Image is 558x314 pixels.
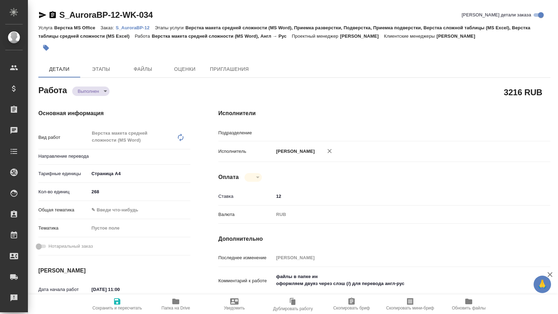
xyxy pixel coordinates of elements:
[38,188,89,195] p: Кол-во единиц
[168,65,202,74] span: Оценки
[152,33,292,39] p: Верстка макета средней сложности (MS Word), Англ → Рус
[274,209,523,220] div: RUB
[89,187,190,197] input: ✎ Введи что-нибудь
[59,10,153,20] a: S_AuroraBP-12-WK-034
[116,24,155,30] a: S_AuroraBP-12
[91,225,182,232] div: Пустое поле
[48,243,93,250] span: Нотариальный заказ
[218,109,550,118] h4: Исполнители
[218,129,274,136] p: Подразделение
[161,306,190,311] span: Папка на Drive
[439,294,498,314] button: Обновить файлы
[536,277,548,292] span: 🙏
[38,207,89,214] p: Общая тематика
[322,294,381,314] button: Скопировать бриф
[91,207,182,214] div: ✎ Введи что-нибудь
[38,267,190,275] h4: [PERSON_NAME]
[274,148,315,155] p: [PERSON_NAME]
[386,306,434,311] span: Скопировать мини-бриф
[519,132,520,133] button: Open
[76,88,101,94] button: Выполнен
[88,294,146,314] button: Сохранить и пересчитать
[89,284,150,294] input: ✎ Введи что-нибудь
[38,83,67,96] h2: Работа
[116,25,155,30] p: S_AuroraBP-12
[43,65,76,74] span: Детали
[340,33,384,39] p: [PERSON_NAME]
[218,277,274,284] p: Комментарий к работе
[218,235,550,243] h4: Дополнительно
[38,40,54,55] button: Добавить тэг
[205,294,264,314] button: Уведомить
[264,294,322,314] button: Дублировать работу
[146,294,205,314] button: Папка на Drive
[244,173,262,182] div: Выполнен
[322,143,337,159] button: Удалить исполнителя
[273,306,313,311] span: Дублировать работу
[100,25,115,30] p: Заказ:
[155,25,186,30] p: Этапы услуги
[210,65,249,74] span: Приглашения
[384,33,437,39] p: Клиентские менеджеры
[38,286,89,293] p: Дата начала работ
[452,306,486,311] span: Обновить файлы
[38,134,89,141] p: Вид работ
[274,271,523,290] textarea: файлы в папке ин оформляем двуяз через слэш (/) для перевода англ-рус
[89,168,190,180] div: Страница А4
[224,306,245,311] span: Уведомить
[333,306,370,311] span: Скопировать бриф
[462,12,531,18] span: [PERSON_NAME] детали заказа
[534,276,551,293] button: 🙏
[89,204,190,216] div: ✎ Введи что-нибудь
[92,306,142,311] span: Сохранить и пересчитать
[135,33,152,39] p: Работа
[218,173,239,181] h4: Оплата
[218,193,274,200] p: Ставка
[38,25,54,30] p: Услуга
[38,225,89,232] p: Тематика
[84,65,118,74] span: Этапы
[381,294,439,314] button: Скопировать мини-бриф
[437,33,481,39] p: [PERSON_NAME]
[274,253,523,263] input: Пустое поле
[218,148,274,155] p: Исполнитель
[48,11,57,19] button: Скопировать ссылку
[504,86,542,98] h2: 3216 RUB
[292,33,340,39] p: Проектный менеджер
[218,254,274,261] p: Последнее изменение
[274,191,523,201] input: ✎ Введи что-нибудь
[38,11,47,19] button: Скопировать ссылку для ЯМессенджера
[89,222,190,234] div: Пустое поле
[187,155,188,156] button: Open
[38,170,89,177] p: Тарифные единицы
[126,65,160,74] span: Файлы
[72,87,110,96] div: Выполнен
[38,25,530,39] p: Верстка макета средней сложности (MS Word), Приемка разверстки, Подверстка, Приемка подверстки, В...
[38,153,89,160] p: Направление перевода
[38,109,190,118] h4: Основная информация
[54,25,100,30] p: Верстка MS Office
[218,211,274,218] p: Валюта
